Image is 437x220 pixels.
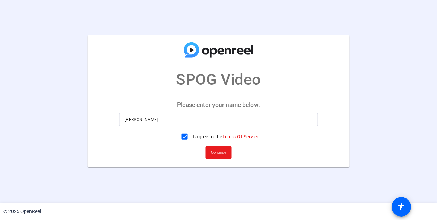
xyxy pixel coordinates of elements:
a: Terms Of Service [222,134,259,139]
img: company-logo [184,42,253,58]
button: Continue [206,146,232,159]
p: Please enter your name below. [114,96,323,113]
input: Enter your name [125,116,312,124]
p: SPOG Video [176,68,261,91]
span: Continue [211,147,226,158]
label: I agree to the [192,133,260,140]
div: © 2025 OpenReel [3,208,41,215]
mat-icon: accessibility [397,203,405,211]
